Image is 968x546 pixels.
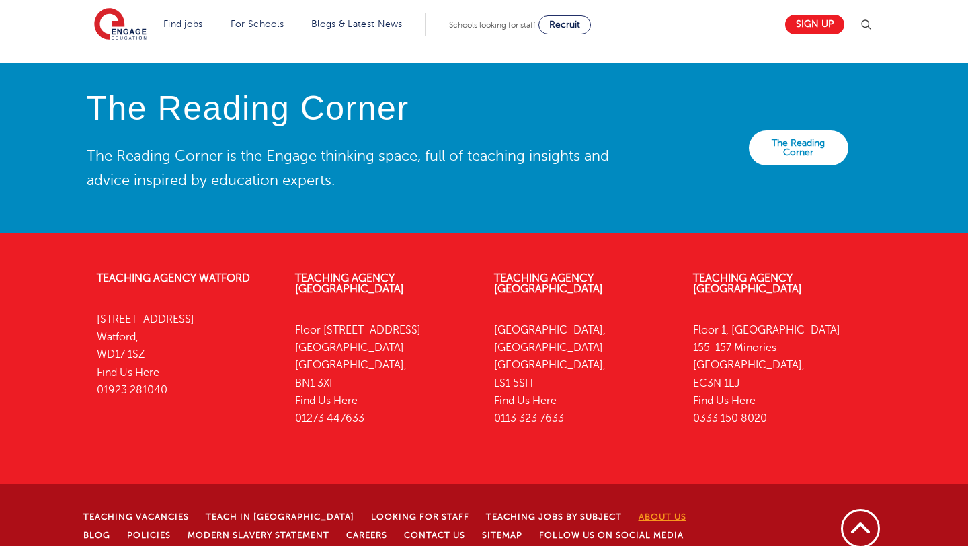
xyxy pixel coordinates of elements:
[639,512,686,522] a: About Us
[371,512,469,522] a: Looking for staff
[538,15,591,34] a: Recruit
[482,531,522,540] a: Sitemap
[693,272,802,295] a: Teaching Agency [GEOGRAPHIC_DATA]
[188,531,329,540] a: Modern Slavery Statement
[449,20,536,30] span: Schools looking for staff
[693,395,756,407] a: Find Us Here
[486,512,622,522] a: Teaching jobs by subject
[127,531,171,540] a: Policies
[97,272,250,284] a: Teaching Agency Watford
[163,19,203,29] a: Find jobs
[346,531,387,540] a: Careers
[494,321,673,428] p: [GEOGRAPHIC_DATA], [GEOGRAPHIC_DATA] [GEOGRAPHIC_DATA], LS1 5SH 0113 323 7633
[87,90,619,127] h4: The Reading Corner
[295,321,474,428] p: Floor [STREET_ADDRESS] [GEOGRAPHIC_DATA] [GEOGRAPHIC_DATA], BN1 3XF 01273 447633
[83,512,189,522] a: Teaching Vacancies
[404,531,465,540] a: Contact Us
[311,19,403,29] a: Blogs & Latest News
[87,144,619,192] p: The Reading Corner is the Engage thinking space, full of teaching insights and advice inspired by...
[494,395,557,407] a: Find Us Here
[94,8,147,42] img: Engage Education
[749,130,848,165] a: The Reading Corner
[206,512,354,522] a: Teach in [GEOGRAPHIC_DATA]
[97,366,159,379] a: Find Us Here
[83,531,110,540] a: Blog
[231,19,284,29] a: For Schools
[494,272,603,295] a: Teaching Agency [GEOGRAPHIC_DATA]
[693,321,872,428] p: Floor 1, [GEOGRAPHIC_DATA] 155-157 Minories [GEOGRAPHIC_DATA], EC3N 1LJ 0333 150 8020
[295,272,404,295] a: Teaching Agency [GEOGRAPHIC_DATA]
[549,19,580,30] span: Recruit
[97,311,276,399] p: [STREET_ADDRESS] Watford, WD17 1SZ 01923 281040
[539,531,684,540] a: Follow us on Social Media
[295,395,358,407] a: Find Us Here
[785,15,844,34] a: Sign up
